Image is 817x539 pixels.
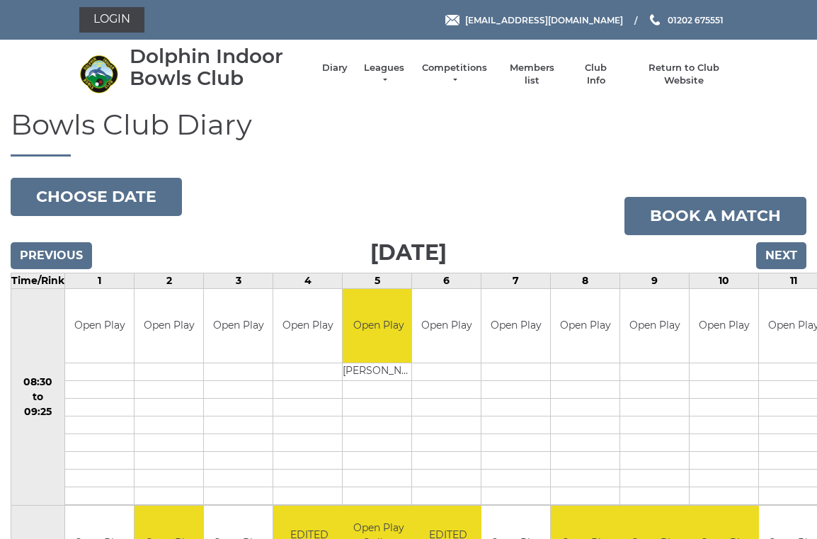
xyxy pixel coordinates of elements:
[343,363,414,381] td: [PERSON_NAME]
[130,45,308,89] div: Dolphin Indoor Bowls Club
[273,273,343,288] td: 4
[421,62,489,87] a: Competitions
[756,242,806,269] input: Next
[631,62,738,87] a: Return to Club Website
[11,178,182,216] button: Choose date
[135,273,204,288] td: 2
[481,289,550,363] td: Open Play
[65,273,135,288] td: 1
[668,14,724,25] span: 01202 675551
[11,273,65,288] td: Time/Rink
[551,273,620,288] td: 8
[690,289,758,363] td: Open Play
[502,62,561,87] a: Members list
[343,273,412,288] td: 5
[322,62,348,74] a: Diary
[445,13,623,27] a: Email [EMAIL_ADDRESS][DOMAIN_NAME]
[620,273,690,288] td: 9
[465,14,623,25] span: [EMAIL_ADDRESS][DOMAIN_NAME]
[135,289,203,363] td: Open Play
[624,197,806,235] a: Book a match
[343,289,414,363] td: Open Play
[412,273,481,288] td: 6
[11,288,65,506] td: 08:30 to 09:25
[620,289,689,363] td: Open Play
[79,7,144,33] a: Login
[576,62,617,87] a: Club Info
[362,62,406,87] a: Leagues
[445,15,459,25] img: Email
[481,273,551,288] td: 7
[648,13,724,27] a: Phone us 01202 675551
[551,289,619,363] td: Open Play
[412,289,481,363] td: Open Play
[65,289,134,363] td: Open Play
[650,14,660,25] img: Phone us
[79,55,118,93] img: Dolphin Indoor Bowls Club
[11,109,806,157] h1: Bowls Club Diary
[204,273,273,288] td: 3
[690,273,759,288] td: 10
[11,242,92,269] input: Previous
[204,289,273,363] td: Open Play
[273,289,342,363] td: Open Play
